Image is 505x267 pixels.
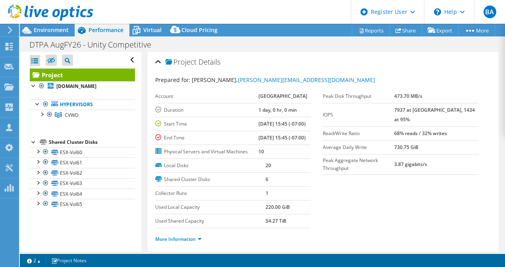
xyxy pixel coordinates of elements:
label: Average Daily Write [323,143,394,151]
span: BA [484,6,496,18]
b: [DOMAIN_NAME] [56,83,96,90]
b: 68% reads / 32% writes [394,130,447,137]
b: 1 day, 0 hr, 0 min [258,107,297,113]
a: ESX-Vol65 [30,199,135,209]
label: Duration [155,106,259,114]
span: Project [166,58,197,66]
a: ESX-Vol60 [30,147,135,157]
a: 2 [21,256,46,265]
b: [GEOGRAPHIC_DATA] [258,93,307,99]
label: Read/Write Ratio [323,130,394,137]
label: Peak Aggregate Network Throughput [323,156,394,172]
label: Prepared for: [155,76,191,84]
label: Start Time [155,120,259,128]
label: Account [155,92,259,100]
span: Performance [89,26,123,34]
span: Virtual [143,26,162,34]
div: Shared Cluster Disks [49,137,135,147]
b: 6 [266,176,268,183]
a: CVWD [30,110,135,120]
label: Physical Servers and Virtual Machines [155,148,259,156]
label: Shared Cluster Disks [155,175,266,183]
b: 10 [258,148,264,155]
b: 220.00 GiB [266,204,290,210]
b: 54.27 TiB [266,217,286,224]
b: 7937 at [GEOGRAPHIC_DATA], 1434 at 95% [394,107,475,123]
a: Project Notes [46,256,92,265]
label: Peak Disk Throughput [323,92,394,100]
b: 20 [266,162,271,169]
span: Details [199,57,220,67]
a: More [458,24,495,36]
a: Export [422,24,459,36]
label: Used Shared Capacity [155,217,266,225]
svg: \n [434,8,441,15]
a: Hypervisors [30,99,135,110]
b: 730.75 GiB [394,144,418,151]
a: Share [389,24,422,36]
label: Local Disks [155,162,266,170]
a: More Information [155,236,202,242]
label: IOPS [323,111,394,119]
b: 1 [266,190,268,196]
a: [DOMAIN_NAME] [30,81,135,92]
b: 473.70 MB/s [394,93,422,99]
span: CVWD [65,112,79,118]
label: Used Local Capacity [155,203,266,211]
a: Project [30,69,135,81]
b: 3.87 gigabits/s [394,161,427,168]
b: [DATE] 15:45 (-07:00) [258,120,306,127]
span: Environment [34,26,69,34]
a: ESX-Vol63 [30,178,135,189]
span: Cloud Pricing [181,26,218,34]
a: ESX-Vol61 [30,157,135,168]
label: End Time [155,134,259,142]
b: [DATE] 15:45 (-07:00) [258,134,306,141]
a: Reports [352,24,390,36]
a: ESX-Vol62 [30,168,135,178]
a: ESX-Vol64 [30,189,135,199]
span: [PERSON_NAME], [192,76,375,84]
h1: DTPA AugFY26 - Unity Competitive [26,40,164,49]
label: Collector Runs [155,189,266,197]
a: [PERSON_NAME][EMAIL_ADDRESS][DOMAIN_NAME] [238,76,375,84]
